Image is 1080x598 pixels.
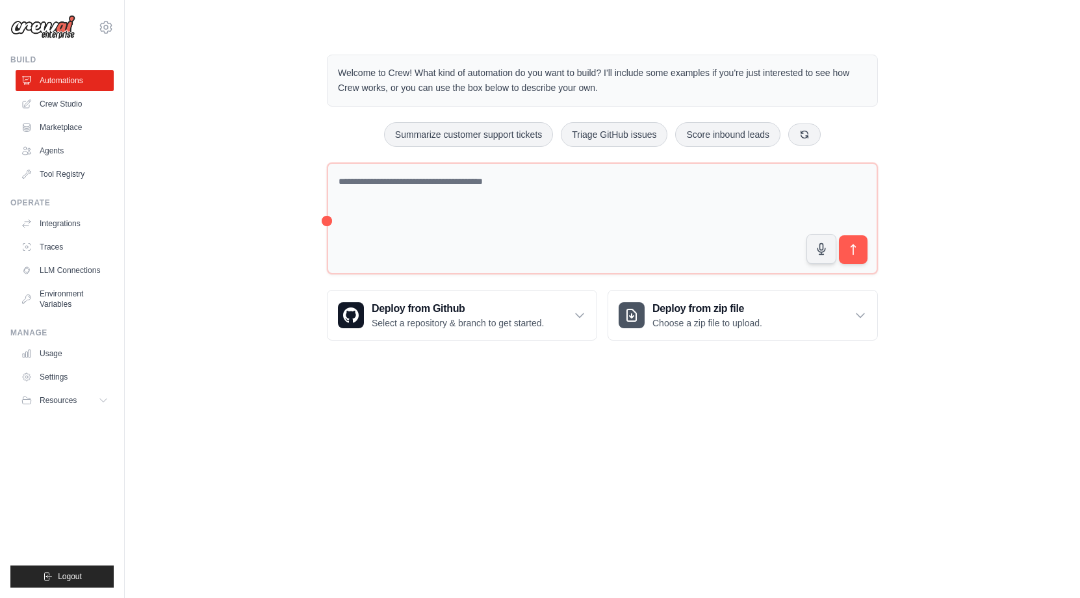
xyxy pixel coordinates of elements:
[384,122,553,147] button: Summarize customer support tickets
[16,343,114,364] a: Usage
[40,395,77,406] span: Resources
[10,55,114,65] div: Build
[372,317,544,330] p: Select a repository & branch to get started.
[10,328,114,338] div: Manage
[16,283,114,315] a: Environment Variables
[372,301,544,317] h3: Deploy from Github
[16,140,114,161] a: Agents
[10,198,114,208] div: Operate
[16,237,114,257] a: Traces
[338,66,867,96] p: Welcome to Crew! What kind of automation do you want to build? I'll include some examples if you'...
[561,122,667,147] button: Triage GitHub issues
[652,317,762,330] p: Choose a zip file to upload.
[16,213,114,234] a: Integrations
[10,15,75,40] img: Logo
[16,164,114,185] a: Tool Registry
[16,70,114,91] a: Automations
[16,94,114,114] a: Crew Studio
[10,565,114,588] button: Logout
[652,301,762,317] h3: Deploy from zip file
[16,117,114,138] a: Marketplace
[16,390,114,411] button: Resources
[675,122,780,147] button: Score inbound leads
[58,571,82,582] span: Logout
[16,260,114,281] a: LLM Connections
[16,367,114,387] a: Settings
